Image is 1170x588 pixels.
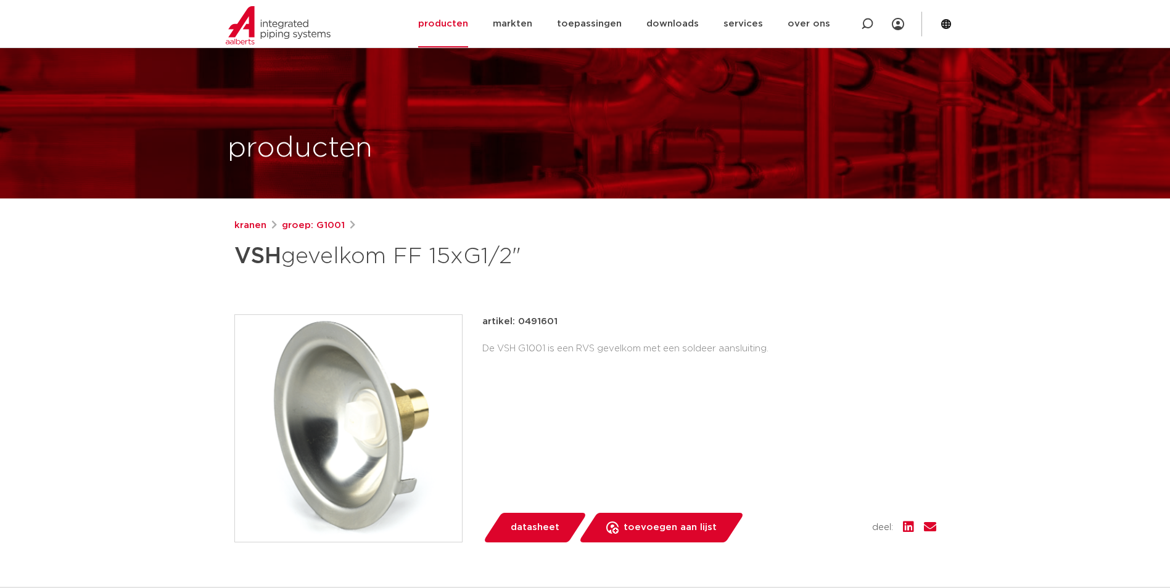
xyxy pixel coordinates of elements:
[482,339,936,359] div: De VSH G1001 is een RVS gevelkom met een soldeer aansluiting.
[228,129,373,168] h1: producten
[482,314,558,329] p: artikel: 0491601
[482,513,587,542] a: datasheet
[234,245,281,267] strong: VSH
[234,218,266,233] a: kranen
[235,315,462,542] img: Product Image for VSH gevelkom FF 15xG1/2"
[511,518,559,537] span: datasheet
[872,520,893,535] span: deel:
[624,518,717,537] span: toevoegen aan lijst
[234,238,698,275] h1: gevelkom FF 15xG1/2"
[282,218,345,233] a: groep: G1001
